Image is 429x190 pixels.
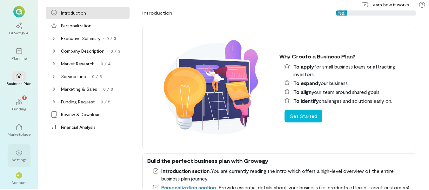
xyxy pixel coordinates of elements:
[92,73,102,80] div: 0 / 5
[97,61,98,67] div: ·
[103,86,113,92] div: 0 / 3
[152,167,411,182] li: You are currently reading the intro which offers a high-level overview of the entire business pla...
[61,99,95,105] div: Funding Request
[89,73,90,80] div: ·
[61,10,86,16] div: Introduction
[285,110,322,122] button: Get Started
[11,56,27,61] div: Planning
[11,180,27,185] div: Account
[142,10,172,16] div: Introduction
[285,97,411,105] li: challenges and solutions early on.
[101,99,111,105] div: 0 / 5
[279,53,411,60] div: Why Create a Business Plan?
[293,89,312,95] span: To align
[100,86,101,92] div: ·
[8,94,30,116] a: Funding
[8,43,30,66] a: Planning
[8,132,31,137] div: Marketplace
[61,86,97,92] div: Marketing & Sales
[107,48,108,54] div: ·
[61,23,91,29] div: Personalization
[61,124,96,130] div: Financial Analysis
[161,168,211,174] span: Introduction section.
[285,88,411,96] li: your team around shared goals.
[285,79,411,87] li: your business.
[8,68,30,91] a: Business Plan
[12,106,26,111] div: Funding
[293,80,318,86] span: To expand
[61,48,104,54] div: Company Description
[285,63,411,78] li: for small business loans or attracting investors.
[371,2,409,8] span: Learn how it works
[293,63,314,69] span: To apply
[61,61,95,67] div: Market Research
[8,119,30,142] a: Marketplace
[7,81,31,86] div: Business Plan
[147,31,274,144] img: Why create a business plan
[106,35,116,42] div: 0 / 3
[147,157,411,165] div: Build the perfect business plan with Growegy
[61,111,101,118] div: Review & Download
[293,98,319,104] span: To identify
[97,99,98,105] div: ·
[8,17,30,40] a: Growegy AI
[23,95,26,100] span: 7
[8,144,30,167] a: Settings
[12,157,27,162] div: Settings
[9,30,30,35] div: Growegy AI
[101,61,111,67] div: 0 / 4
[103,35,104,42] div: ·
[61,73,86,80] div: Service Line
[61,35,100,42] div: Executive Summary
[111,48,120,54] div: 0 / 3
